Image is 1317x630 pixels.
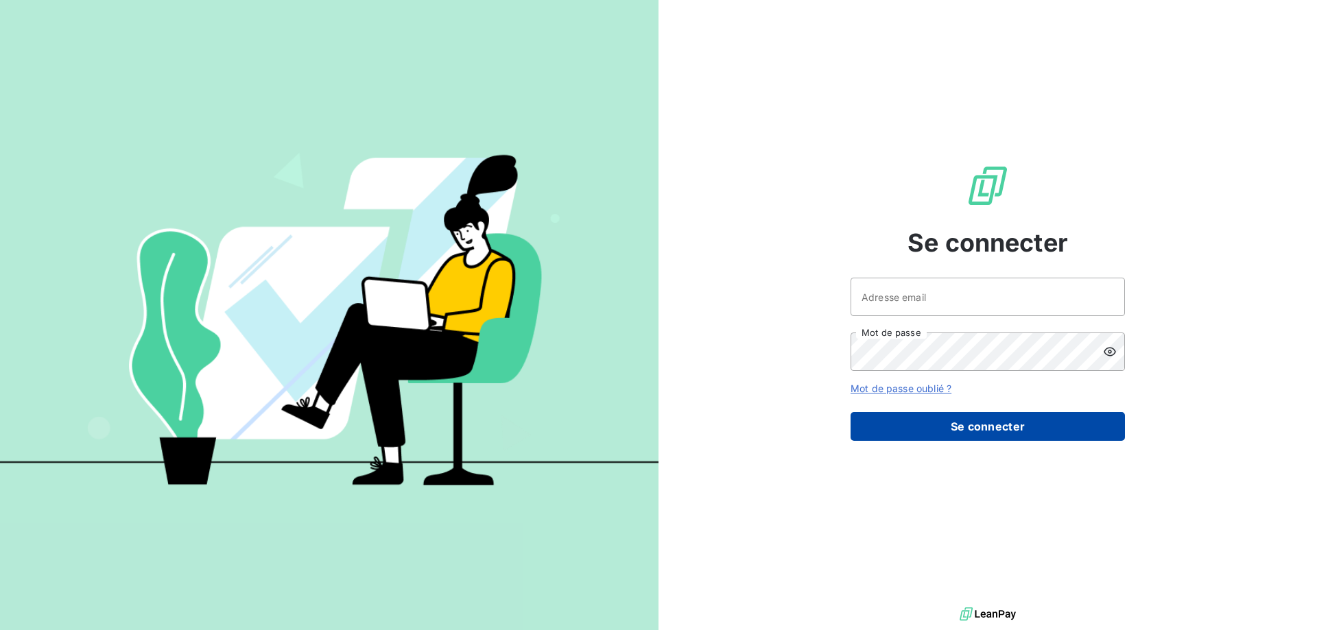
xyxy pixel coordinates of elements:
[960,604,1016,625] img: logo
[966,164,1010,208] img: Logo LeanPay
[907,224,1068,261] span: Se connecter
[851,278,1125,316] input: placeholder
[851,412,1125,441] button: Se connecter
[851,383,951,394] a: Mot de passe oublié ?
